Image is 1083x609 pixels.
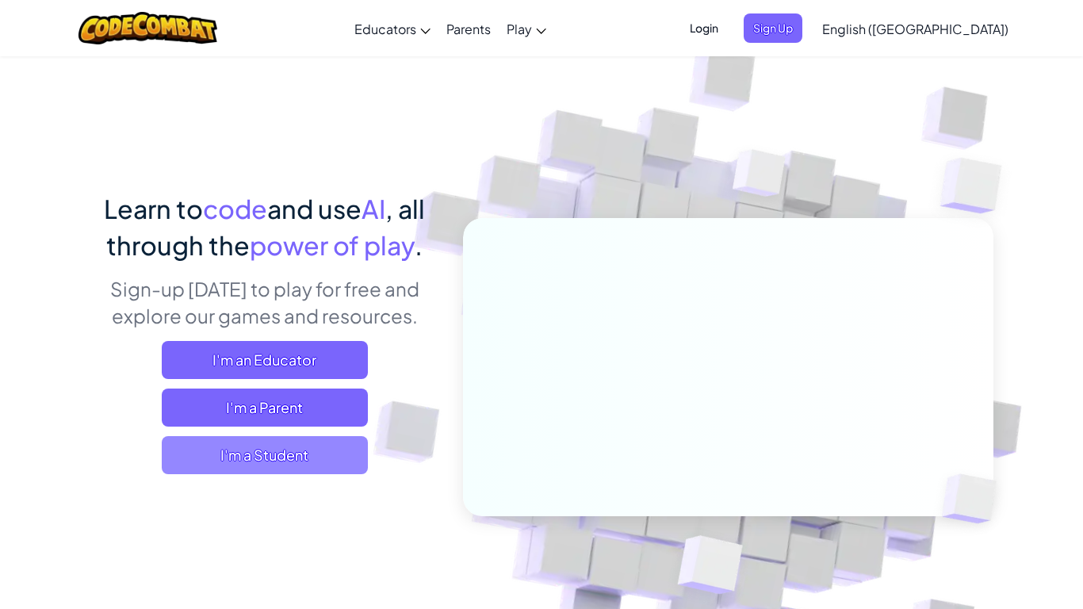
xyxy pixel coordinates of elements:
img: Overlap cubes [703,118,817,236]
img: Overlap cubes [909,119,1046,253]
img: Overlap cubes [916,441,1035,557]
span: Play [507,21,532,37]
span: English ([GEOGRAPHIC_DATA]) [822,21,1008,37]
button: Sign Up [744,13,802,43]
span: and use [267,193,362,224]
span: . [415,229,423,261]
button: I'm a Student [162,436,368,474]
a: English ([GEOGRAPHIC_DATA]) [814,7,1016,50]
button: Login [680,13,728,43]
a: I'm an Educator [162,341,368,379]
span: Learn to [104,193,203,224]
span: power of play [250,229,415,261]
img: CodeCombat logo [78,12,217,44]
a: I'm a Parent [162,389,368,427]
span: AI [362,193,385,224]
a: Parents [438,7,499,50]
a: Educators [346,7,438,50]
span: Educators [354,21,416,37]
a: Play [499,7,554,50]
p: Sign-up [DATE] to play for free and explore our games and resources. [90,275,439,329]
span: code [203,193,267,224]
